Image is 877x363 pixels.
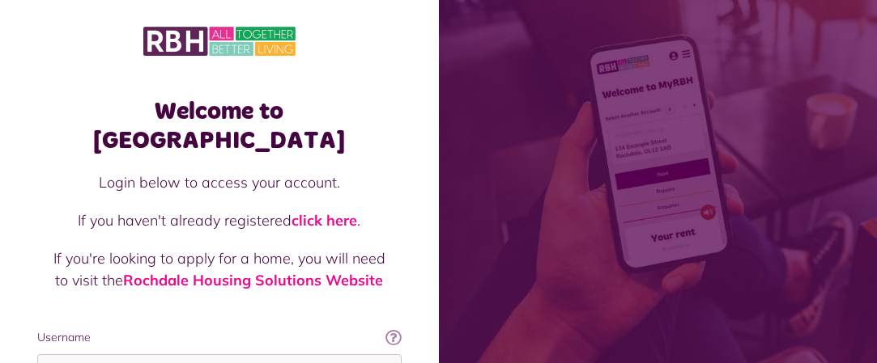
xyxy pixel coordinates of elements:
[37,329,402,346] label: Username
[37,97,402,155] h1: Welcome to [GEOGRAPHIC_DATA]
[53,171,385,193] p: Login below to access your account.
[292,211,357,230] a: click here
[123,271,383,289] a: Rochdale Housing Solutions Website
[53,209,385,231] p: If you haven't already registered .
[53,247,385,291] p: If you're looking to apply for a home, you will need to visit the
[143,24,296,58] img: MyRBH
